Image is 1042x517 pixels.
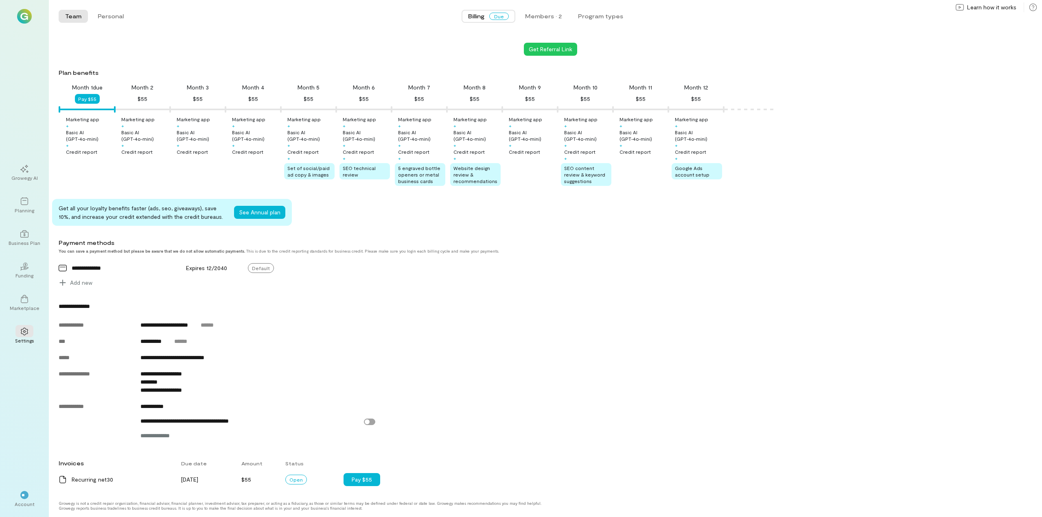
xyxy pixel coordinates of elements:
div: Members · 2 [525,12,562,20]
div: Get all your loyalty benefits faster (ads, seo, giveaways), save 10%, and increase your credit ex... [59,204,228,221]
div: Basic AI (GPT‑4o‑mini) [232,129,279,142]
span: Learn how it works [967,3,1016,11]
div: + [177,122,180,129]
div: Month 6 [353,83,375,92]
div: $55 [636,94,646,104]
div: Credit report [564,148,595,155]
div: Month 9 [519,83,541,92]
div: + [675,142,678,148]
div: Credit report [398,148,429,155]
span: Set of social/paid ad copy & images [287,165,330,177]
div: + [287,122,290,129]
button: Members · 2 [519,10,568,23]
button: Pay $55 [75,94,100,104]
div: Basic AI (GPT‑4o‑mini) [287,129,335,142]
div: Marketing app [398,116,431,122]
div: + [620,142,622,148]
div: Basic AI (GPT‑4o‑mini) [398,129,445,142]
div: Month 3 [187,83,209,92]
div: Month 10 [574,83,598,92]
div: Business Plan [9,240,40,246]
div: + [66,142,69,148]
div: Basic AI (GPT‑4o‑mini) [177,129,224,142]
span: Billing [468,12,484,20]
div: Month 5 [298,83,320,92]
div: Month 11 [629,83,652,92]
div: $55 [248,94,258,104]
div: $55 [525,94,535,104]
div: $55 [304,94,313,104]
div: Due date [176,456,236,471]
strong: You can save a payment method but please be aware that we do not allow automatic payments. [59,249,245,253]
div: + [564,155,567,161]
div: + [177,142,180,148]
button: See Annual plan [234,206,285,219]
div: + [453,155,456,161]
div: Marketing app [121,116,155,122]
div: Basic AI (GPT‑4o‑mini) [509,129,556,142]
span: SEO technical review [343,165,376,177]
div: Month 7 [408,83,430,92]
div: Marketing app [287,116,321,122]
div: Basic AI (GPT‑4o‑mini) [620,129,667,142]
div: Plan benefits [59,69,1039,77]
div: Credit report [121,148,153,155]
div: Marketing app [453,116,487,122]
div: Credit report [287,148,319,155]
div: $55 [470,94,479,104]
div: + [453,122,456,129]
div: + [343,142,346,148]
div: Amount [236,456,281,471]
div: Marketing app [509,116,542,122]
div: Month 2 [131,83,153,92]
span: SEO content review & keyword suggestions [564,165,605,184]
div: Marketing app [620,116,653,122]
div: Status [280,456,344,471]
div: This is due to the credit reporting standards for business credit. Please make sure you login eac... [59,249,940,253]
div: Basic AI (GPT‑4o‑mini) [343,129,390,142]
div: Month 8 [464,83,486,92]
div: + [509,142,512,148]
button: Get Referral Link [524,43,577,56]
div: Month 1 due [72,83,103,92]
div: Marketplace [10,305,39,311]
div: Marketing app [564,116,598,122]
div: + [121,142,124,148]
div: Account [15,501,35,507]
div: + [620,122,622,129]
div: $55 [414,94,424,104]
button: Pay $55 [344,473,380,486]
div: + [398,155,401,161]
div: + [675,122,678,129]
div: Credit report [620,148,651,155]
div: Credit report [343,148,374,155]
div: Open [285,475,307,484]
div: Marketing app [232,116,265,122]
span: 5 engraved bottle openers or metal business cards [398,165,440,184]
div: + [564,122,567,129]
div: + [564,142,567,148]
button: Team [59,10,88,23]
div: Credit report [177,148,208,155]
span: Google Ads account setup [675,165,709,177]
div: + [343,155,346,161]
a: Settings [10,321,39,350]
a: Planning [10,191,39,220]
div: Basic AI (GPT‑4o‑mini) [564,129,611,142]
span: Due [489,13,509,20]
div: Marketing app [675,116,708,122]
div: $55 [580,94,590,104]
div: Payment methods [59,239,940,247]
div: + [343,122,346,129]
div: + [509,122,512,129]
div: $55 [193,94,203,104]
div: + [66,122,69,129]
div: Basic AI (GPT‑4o‑mini) [121,129,169,142]
div: + [287,155,290,161]
div: + [453,142,456,148]
div: $55 [691,94,701,104]
div: Planning [15,207,34,214]
div: Funding [15,272,33,279]
div: Basic AI (GPT‑4o‑mini) [66,129,113,142]
div: Invoices [54,455,176,471]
